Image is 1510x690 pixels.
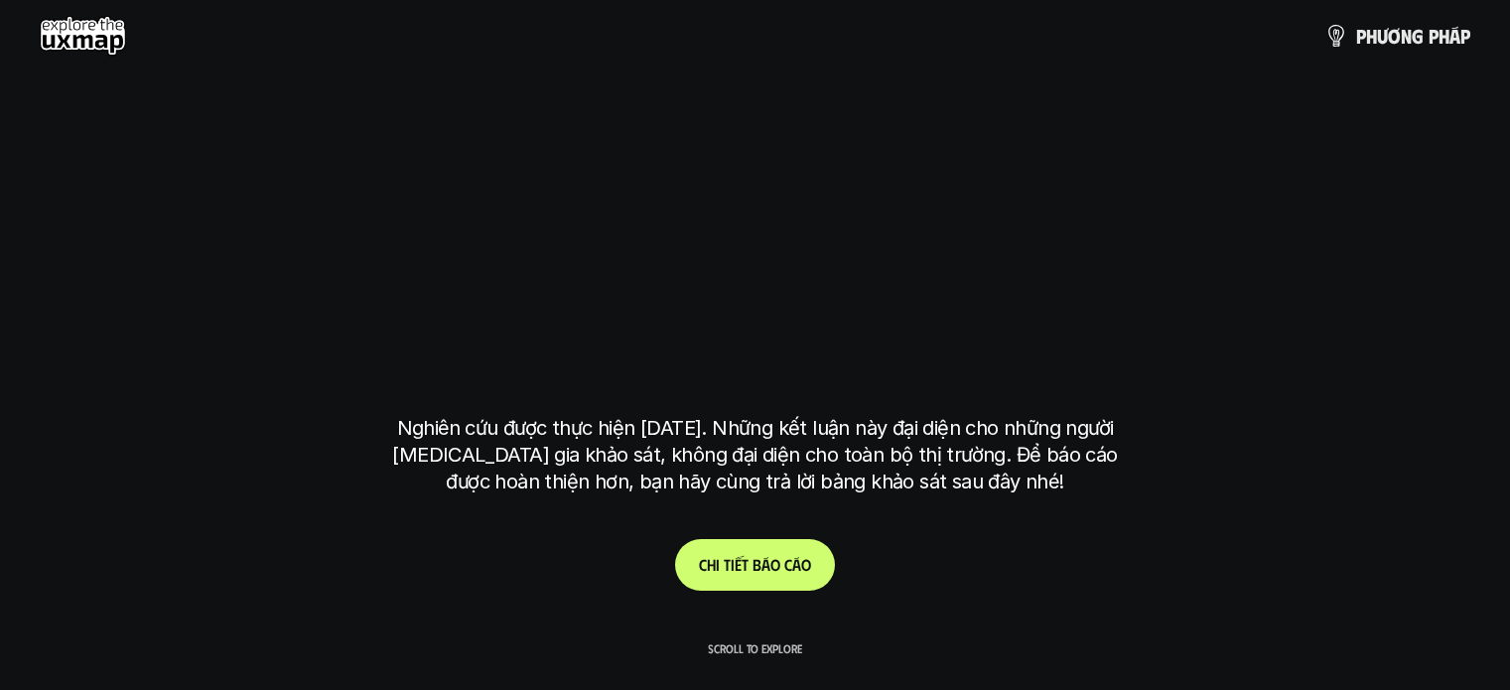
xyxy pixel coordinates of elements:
[801,555,811,574] span: o
[708,641,802,655] p: Scroll to explore
[687,94,838,117] h6: Kết quả nghiên cứu
[675,539,835,591] a: Chitiếtbáocáo
[1356,25,1366,47] span: p
[707,555,716,574] span: h
[724,555,731,574] span: t
[1412,25,1424,47] span: g
[1429,25,1439,47] span: p
[1388,25,1401,47] span: ơ
[401,288,1109,371] h1: tại [GEOGRAPHIC_DATA]
[699,555,707,574] span: C
[1324,16,1470,56] a: phươngpháp
[1377,25,1388,47] span: ư
[753,555,761,574] span: b
[1439,25,1449,47] span: h
[1366,25,1377,47] span: h
[761,555,770,574] span: á
[731,555,735,574] span: i
[742,555,749,574] span: t
[1460,25,1470,47] span: p
[784,555,792,574] span: c
[1449,25,1460,47] span: á
[393,131,1118,214] h1: phạm vi công việc của
[735,555,742,574] span: ế
[1401,25,1412,47] span: n
[770,555,780,574] span: o
[792,555,801,574] span: á
[383,415,1128,495] p: Nghiên cứu được thực hiện [DATE]. Những kết luận này đại diện cho những người [MEDICAL_DATA] gia ...
[716,555,720,574] span: i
